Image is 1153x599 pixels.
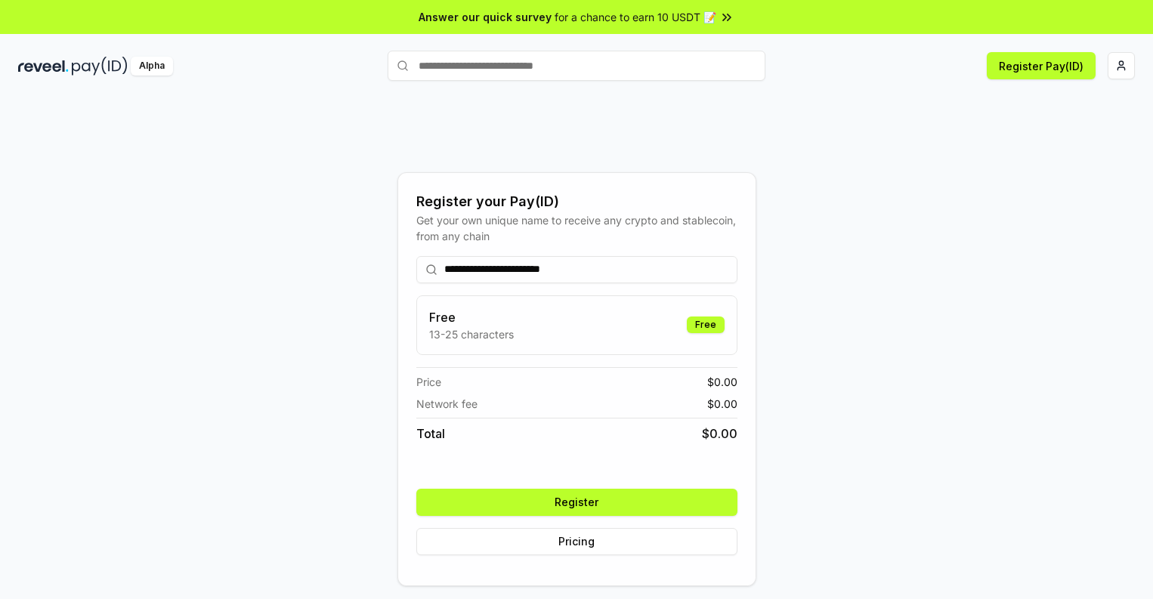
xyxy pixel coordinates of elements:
[707,374,737,390] span: $ 0.00
[416,191,737,212] div: Register your Pay(ID)
[416,489,737,516] button: Register
[987,52,1096,79] button: Register Pay(ID)
[18,57,69,76] img: reveel_dark
[702,425,737,443] span: $ 0.00
[429,308,514,326] h3: Free
[131,57,173,76] div: Alpha
[416,528,737,555] button: Pricing
[416,374,441,390] span: Price
[687,316,725,333] div: Free
[429,326,514,342] p: 13-25 characters
[416,425,445,443] span: Total
[707,396,737,412] span: $ 0.00
[72,57,128,76] img: pay_id
[419,9,552,25] span: Answer our quick survey
[416,396,478,412] span: Network fee
[555,9,716,25] span: for a chance to earn 10 USDT 📝
[416,212,737,244] div: Get your own unique name to receive any crypto and stablecoin, from any chain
